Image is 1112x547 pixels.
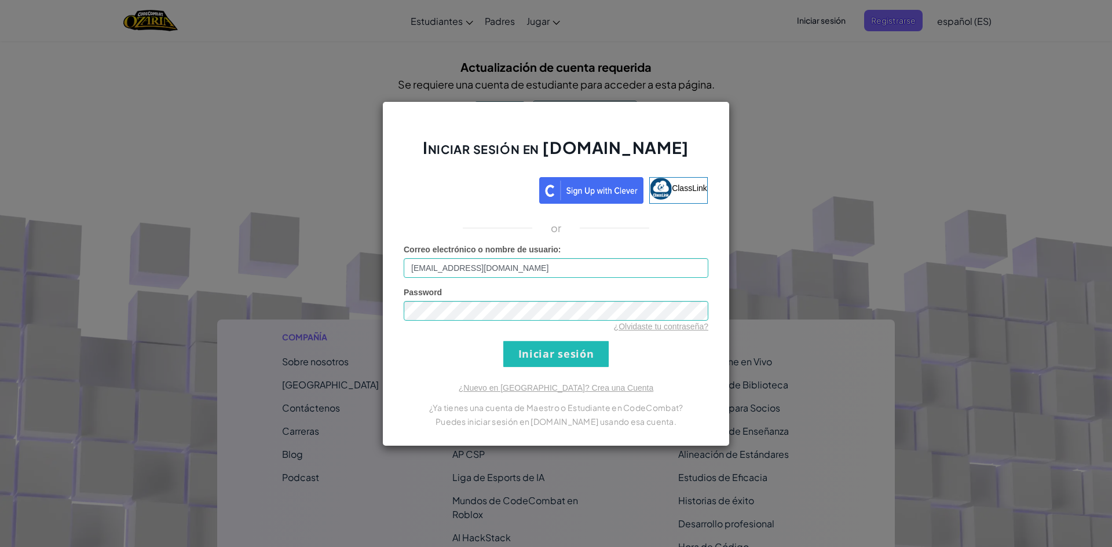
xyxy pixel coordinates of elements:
[503,341,609,367] input: Iniciar sesión
[614,322,708,331] a: ¿Olvidaste tu contraseña?
[650,178,672,200] img: classlink-logo-small.png
[539,177,643,204] img: clever_sso_button@2x.png
[404,137,708,170] h2: Iniciar sesión en [DOMAIN_NAME]
[672,183,707,192] span: ClassLink
[398,176,539,201] iframe: Botón Iniciar sesión con Google
[404,245,558,254] span: Correo electrónico o nombre de usuario
[404,288,442,297] span: Password
[459,383,653,392] a: ¿Nuevo en [GEOGRAPHIC_DATA]? Crea una Cuenta
[404,401,708,414] p: ¿Ya tienes una cuenta de Maestro o Estudiante en CodeCombat?
[551,221,562,235] p: or
[404,244,561,255] label: :
[404,414,708,428] p: Puedes iniciar sesión en [DOMAIN_NAME] usando esa cuenta.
